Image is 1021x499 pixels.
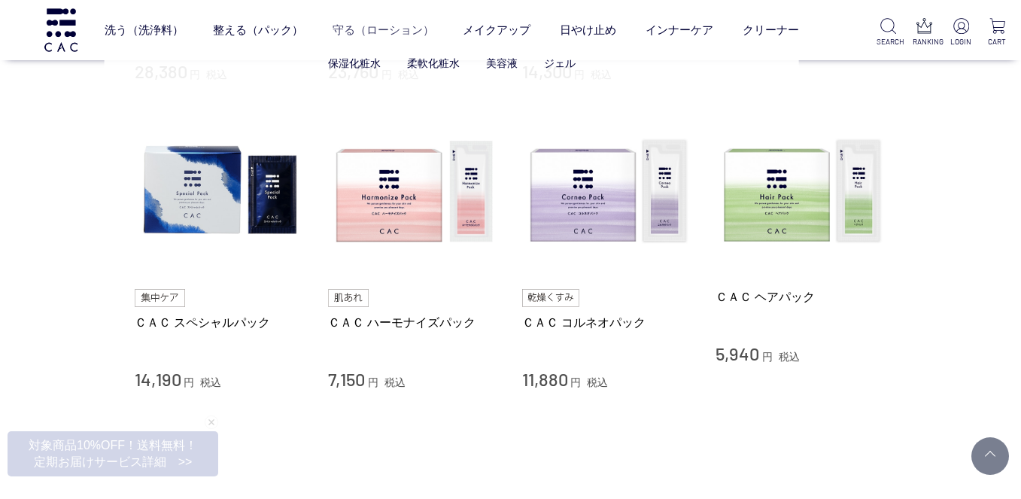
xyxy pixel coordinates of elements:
[716,106,887,278] img: ＣＡＣ ヘアパック
[762,351,773,363] span: 円
[135,368,181,390] span: 14,190
[986,36,1009,47] p: CART
[105,10,184,50] a: 洗う（洗浄料）
[913,18,936,47] a: RANKING
[522,106,694,278] img: ＣＡＣ コルネオパック
[570,376,581,388] span: 円
[522,60,572,82] span: 14,300
[200,376,221,388] span: 税込
[384,376,406,388] span: 税込
[716,289,887,305] a: ＣＡＣ ヘアパック
[913,36,936,47] p: RANKING
[407,57,460,69] a: 柔軟化粧水
[135,106,306,278] img: ＣＡＣ スペシャルパック
[463,10,530,50] a: メイクアップ
[877,18,900,47] a: SEARCH
[587,376,608,388] span: 税込
[213,10,303,50] a: 整える（パック）
[716,342,759,364] span: 5,940
[328,57,381,69] a: 保湿化粧水
[877,36,900,47] p: SEARCH
[486,57,518,69] a: 美容液
[333,10,434,50] a: 守る（ローション）
[328,289,369,307] img: 肌あれ
[328,106,500,278] img: ＣＡＣ ハーモナイズパック
[328,60,378,82] span: 23,760
[779,351,800,363] span: 税込
[522,289,580,307] img: 乾燥くすみ
[743,10,799,50] a: クリーナー
[522,368,568,390] span: 11,880
[328,368,365,390] span: 7,150
[522,315,694,330] a: ＣＡＣ コルネオパック
[135,315,306,330] a: ＣＡＣ スペシャルパック
[368,376,378,388] span: 円
[328,315,500,330] a: ＣＡＣ ハーモナイズパック
[950,36,973,47] p: LOGIN
[544,57,576,69] a: ジェル
[646,10,713,50] a: インナーケア
[560,10,616,50] a: 日やけ止め
[986,18,1009,47] a: CART
[42,8,80,51] img: logo
[950,18,973,47] a: LOGIN
[184,376,194,388] span: 円
[135,60,187,82] span: 28,380
[135,289,186,307] img: 集中ケア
